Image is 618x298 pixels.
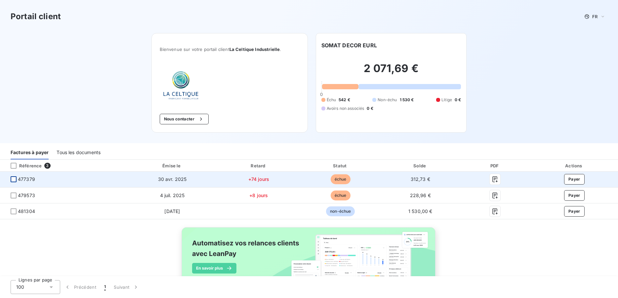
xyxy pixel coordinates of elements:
[158,176,187,182] span: 30 avr. 2025
[441,97,452,103] span: Litige
[592,14,597,19] span: FR
[327,106,364,111] span: Avoirs non associés
[461,162,529,169] div: PDF
[532,162,617,169] div: Actions
[302,162,380,169] div: Statut
[564,190,585,201] button: Payer
[160,192,185,198] span: 4 juil. 2025
[411,176,430,182] span: 312,73 €
[164,208,180,214] span: [DATE]
[16,284,24,290] span: 100
[367,106,373,111] span: 0 €
[100,280,110,294] button: 1
[455,97,461,103] span: 0 €
[564,174,585,185] button: Payer
[5,163,42,169] div: Référence
[18,176,35,183] span: 477379
[320,92,323,97] span: 0
[331,174,350,184] span: échue
[382,162,458,169] div: Solde
[129,162,216,169] div: Émise le
[331,191,350,200] span: échue
[57,146,101,159] div: Tous les documents
[18,192,35,199] span: 479573
[219,162,299,169] div: Retard
[18,208,35,215] span: 481304
[248,176,269,182] span: +74 jours
[110,280,143,294] button: Suivant
[321,41,377,49] h6: SOMAT DECOR EURL
[400,97,414,103] span: 1 530 €
[321,62,461,82] h2: 2 071,69 €
[408,208,433,214] span: 1 530,00 €
[327,97,336,103] span: Échu
[249,192,268,198] span: +8 jours
[104,284,106,290] span: 1
[410,192,431,198] span: 228,96 €
[564,206,585,217] button: Payer
[11,146,49,159] div: Factures à payer
[11,11,61,22] h3: Portail client
[339,97,350,103] span: 542 €
[378,97,397,103] span: Non-échu
[229,47,280,52] span: La Celtique Industrielle
[160,68,202,103] img: Company logo
[160,47,300,52] span: Bienvenue sur votre portail client .
[326,206,355,216] span: non-échue
[60,280,100,294] button: Précédent
[44,163,50,169] span: 3
[160,114,209,124] button: Nous contacter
